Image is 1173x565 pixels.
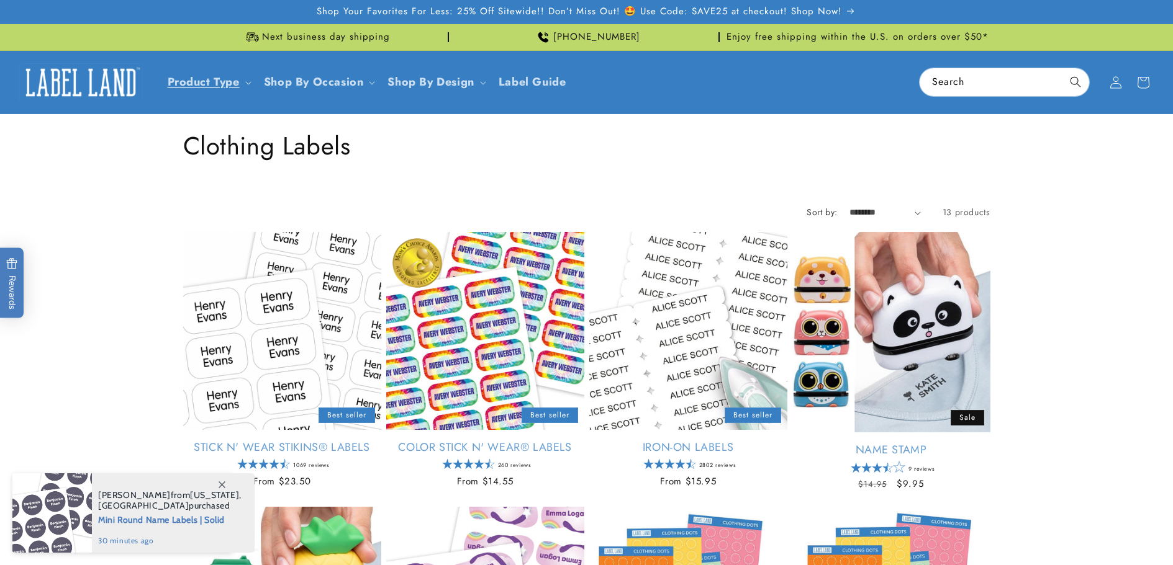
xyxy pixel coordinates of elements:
span: Shop Your Favorites For Less: 25% Off Sitewide!! Don’t Miss Out! 🤩 Use Code: SAVE25 at checkout! ... [317,6,842,18]
a: Iron-On Labels [589,440,787,455]
span: [PERSON_NAME] [98,489,171,500]
span: 13 products [943,206,990,218]
span: from , purchased [98,490,242,511]
span: [GEOGRAPHIC_DATA] [98,500,189,511]
img: Label Land [19,63,143,102]
a: Name Stamp [792,443,990,457]
summary: Shop By Occasion [256,68,381,97]
a: Label Guide [491,68,574,97]
span: Label Guide [499,75,566,89]
h1: Clothing Labels [183,130,990,162]
span: [US_STATE] [190,489,239,500]
div: Announcement [183,24,449,50]
div: Announcement [725,24,990,50]
span: [PHONE_NUMBER] [553,31,640,43]
span: Rewards [6,257,18,309]
a: Color Stick N' Wear® Labels [386,440,584,455]
button: Search [1062,68,1089,96]
div: Announcement [454,24,720,50]
label: Sort by: [807,206,837,218]
a: Product Type [168,74,240,90]
span: Next business day shipping [262,31,390,43]
a: Stick N' Wear Stikins® Labels [183,440,381,455]
summary: Product Type [160,68,256,97]
summary: Shop By Design [380,68,491,97]
span: Enjoy free shipping within the U.S. on orders over $50* [727,31,989,43]
a: Shop By Design [387,74,474,90]
a: Label Land [14,58,148,106]
span: Shop By Occasion [264,75,364,89]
